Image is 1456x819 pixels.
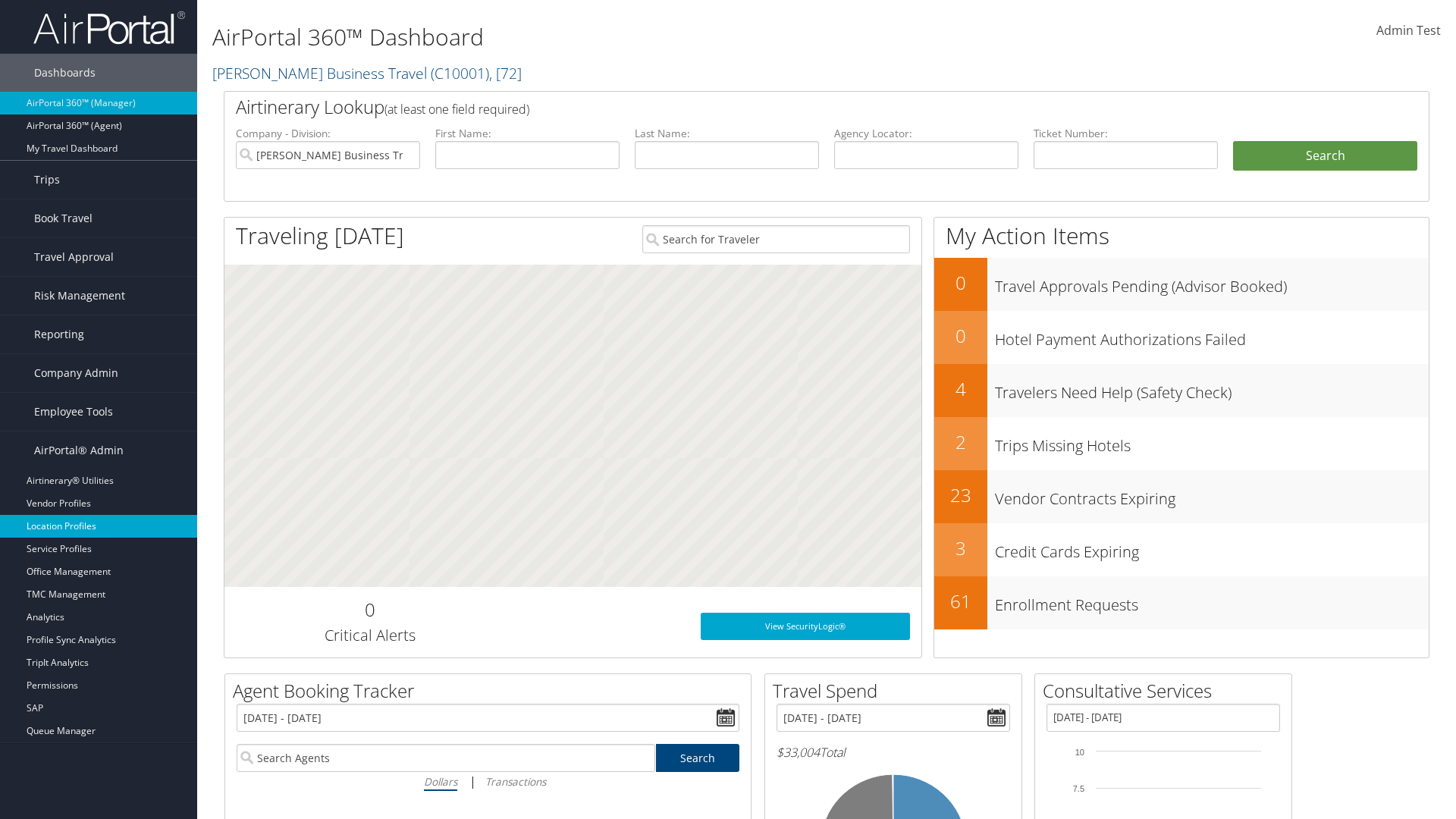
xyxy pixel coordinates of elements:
label: Ticket Number: [1034,126,1218,141]
h3: Trips Missing Hotels [995,428,1429,457]
h2: 0 [934,323,987,349]
h6: Total [777,744,1010,761]
label: Company - Division: [236,126,420,141]
input: Search Agents [237,744,655,772]
h3: Enrollment Requests [995,587,1429,616]
h2: 61 [934,588,987,614]
a: 23Vendor Contracts Expiring [934,470,1429,523]
h2: 4 [934,376,987,402]
span: , [ 72 ] [489,63,522,83]
a: 0Travel Approvals Pending (Advisor Booked) [934,258,1429,311]
a: 4Travelers Need Help (Safety Check) [934,364,1429,417]
span: AirPortal® Admin [34,431,124,469]
span: Reporting [34,315,84,353]
a: 2Trips Missing Hotels [934,417,1429,470]
span: Company Admin [34,354,118,392]
h2: 0 [934,270,987,296]
span: Travel Approval [34,238,114,276]
h2: 23 [934,482,987,508]
h2: 2 [934,429,987,455]
h3: Vendor Contracts Expiring [995,481,1429,510]
h3: Travelers Need Help (Safety Check) [995,375,1429,403]
h2: Airtinerary Lookup [236,94,1317,120]
a: Admin Test [1376,8,1441,55]
h2: 0 [236,597,504,623]
h1: AirPortal 360™ Dashboard [212,21,1031,53]
h2: Consultative Services [1043,678,1291,704]
i: Transactions [485,774,546,789]
span: ( C10001 ) [431,63,489,83]
h3: Hotel Payment Authorizations Failed [995,322,1429,350]
a: [PERSON_NAME] Business Travel [212,63,522,83]
button: Search [1233,141,1417,171]
span: Risk Management [34,277,125,315]
a: 3Credit Cards Expiring [934,523,1429,576]
h3: Credit Cards Expiring [995,534,1429,563]
span: Book Travel [34,199,93,237]
span: Admin Test [1376,22,1441,39]
span: (at least one field required) [384,101,529,118]
label: First Name: [435,126,620,141]
h3: Travel Approvals Pending (Advisor Booked) [995,268,1429,297]
i: Dollars [424,774,457,789]
span: Trips [34,161,60,199]
label: Agency Locator: [834,126,1018,141]
h1: My Action Items [934,220,1429,252]
img: airportal-logo.png [33,10,185,45]
h2: Travel Spend [773,678,1021,704]
span: Dashboards [34,54,96,92]
label: Last Name: [635,126,819,141]
a: View SecurityLogic® [701,613,910,640]
h3: Critical Alerts [236,625,504,646]
a: 0Hotel Payment Authorizations Failed [934,311,1429,364]
tspan: 10 [1075,748,1084,757]
div: | [237,772,739,791]
span: $33,004 [777,744,820,761]
span: Employee Tools [34,393,113,431]
a: 61Enrollment Requests [934,576,1429,629]
a: Search [656,744,740,772]
h1: Traveling [DATE] [236,220,404,252]
h2: Agent Booking Tracker [233,678,751,704]
input: Search for Traveler [642,225,910,253]
h2: 3 [934,535,987,561]
tspan: 7.5 [1073,784,1084,793]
